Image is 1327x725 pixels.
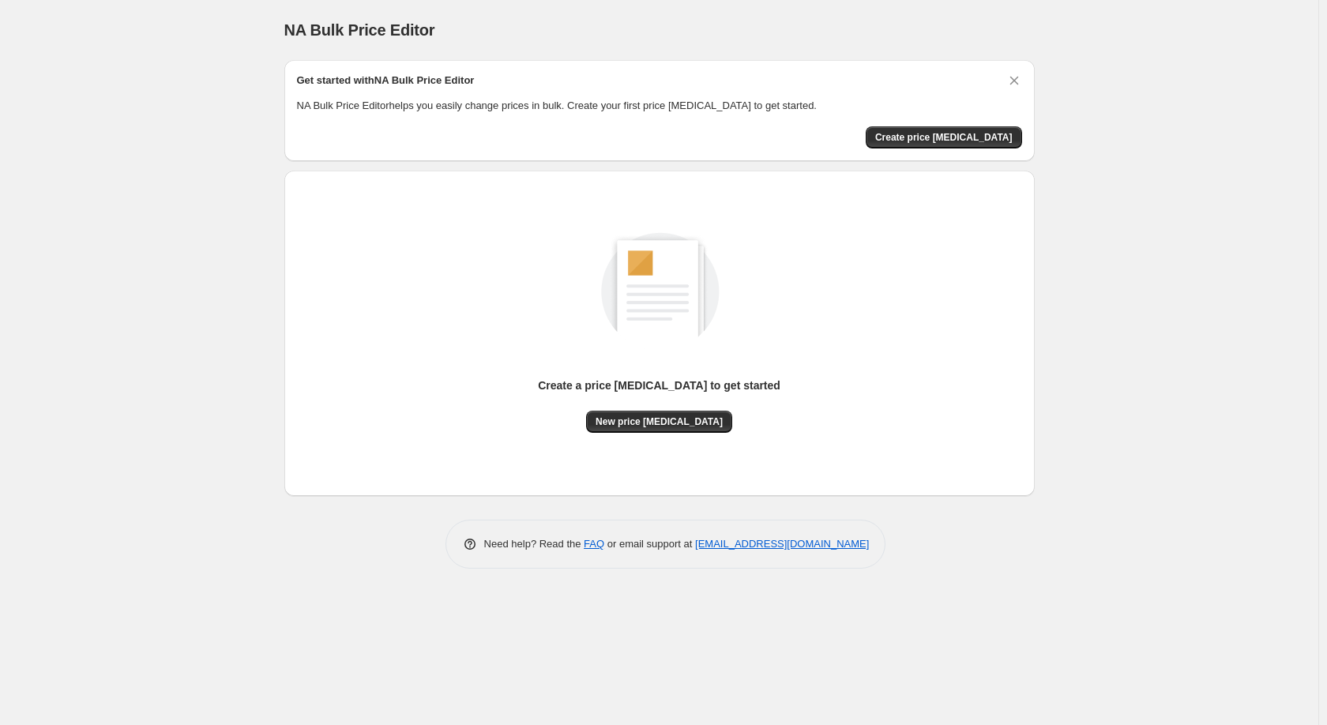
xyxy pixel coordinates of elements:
p: Create a price [MEDICAL_DATA] to get started [538,378,780,393]
span: Create price [MEDICAL_DATA] [875,131,1013,144]
a: FAQ [584,538,604,550]
button: Dismiss card [1006,73,1022,88]
h2: Get started with NA Bulk Price Editor [297,73,475,88]
button: Create price change job [866,126,1022,148]
span: New price [MEDICAL_DATA] [596,415,723,428]
span: NA Bulk Price Editor [284,21,435,39]
button: New price [MEDICAL_DATA] [586,411,732,433]
span: or email support at [604,538,695,550]
a: [EMAIL_ADDRESS][DOMAIN_NAME] [695,538,869,550]
p: NA Bulk Price Editor helps you easily change prices in bulk. Create your first price [MEDICAL_DAT... [297,98,1022,114]
span: Need help? Read the [484,538,585,550]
